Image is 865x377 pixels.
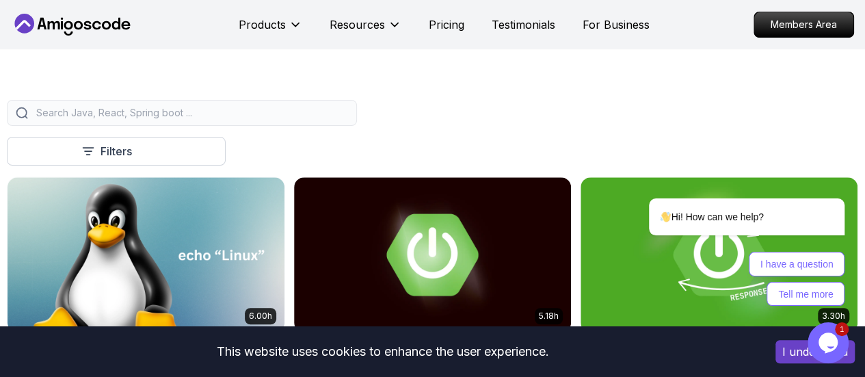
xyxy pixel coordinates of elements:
p: 6.00h [249,311,272,322]
button: Resources [330,16,401,44]
p: Members Area [754,12,853,37]
img: Advanced Spring Boot card [294,177,571,333]
input: Search Java, React, Spring boot ... [34,106,348,120]
div: This website uses cookies to enhance the user experience. [10,337,755,367]
a: Testimonials [492,16,555,33]
img: Linux Fundamentals card [8,177,284,333]
a: For Business [583,16,650,33]
p: Resources [330,16,385,33]
button: Products [239,16,302,44]
button: Accept cookies [775,340,855,363]
p: 5.18h [539,311,559,322]
button: Filters [7,137,226,166]
a: Members Area [754,12,854,38]
p: Products [239,16,286,33]
iframe: chat widget [605,91,851,315]
a: Pricing [429,16,464,33]
p: 3.30h [822,311,845,322]
iframe: chat widget [808,322,851,363]
img: Building APIs with Spring Boot card [581,177,857,333]
p: Filters [101,143,132,159]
